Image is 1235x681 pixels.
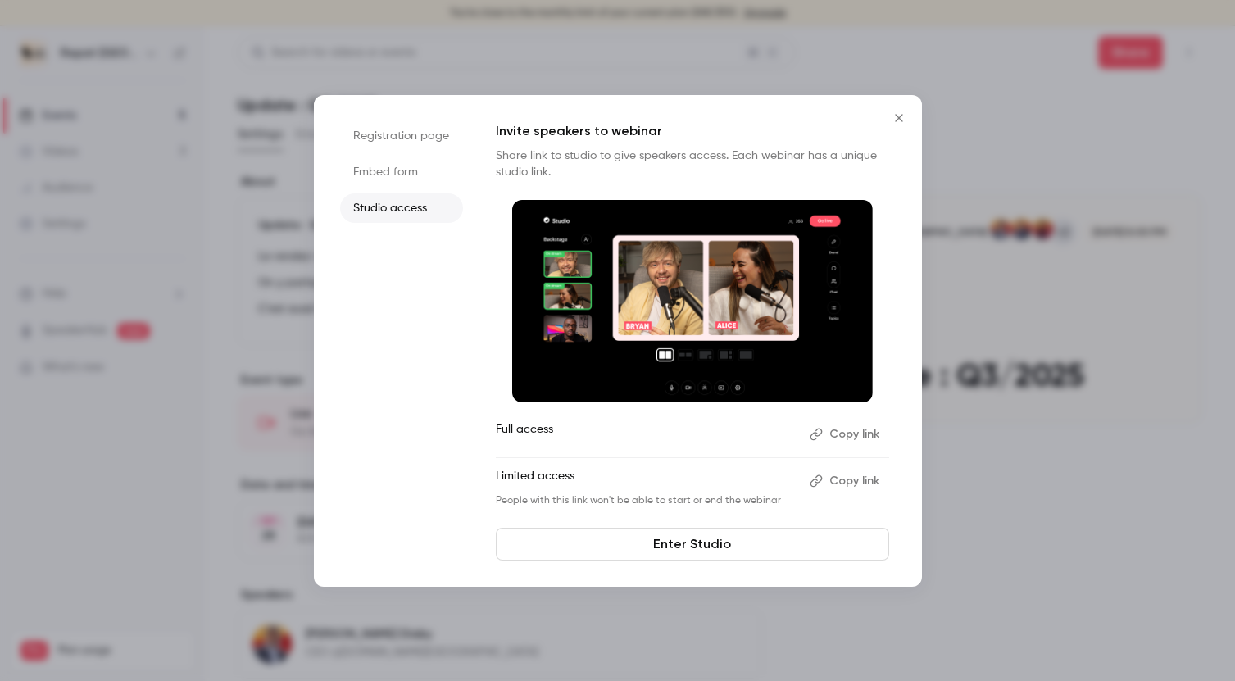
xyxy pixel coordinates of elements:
button: Close [883,102,915,134]
li: Registration page [340,121,463,151]
p: People with this link won't be able to start or end the webinar [496,494,797,507]
p: Invite speakers to webinar [496,121,889,141]
button: Copy link [803,421,889,447]
button: Copy link [803,468,889,494]
li: Studio access [340,193,463,223]
p: Limited access [496,468,797,494]
li: Embed form [340,157,463,187]
p: Full access [496,421,797,447]
a: Enter Studio [496,528,889,561]
img: Invite speakers to webinar [512,200,873,403]
p: Share link to studio to give speakers access. Each webinar has a unique studio link. [496,148,889,180]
